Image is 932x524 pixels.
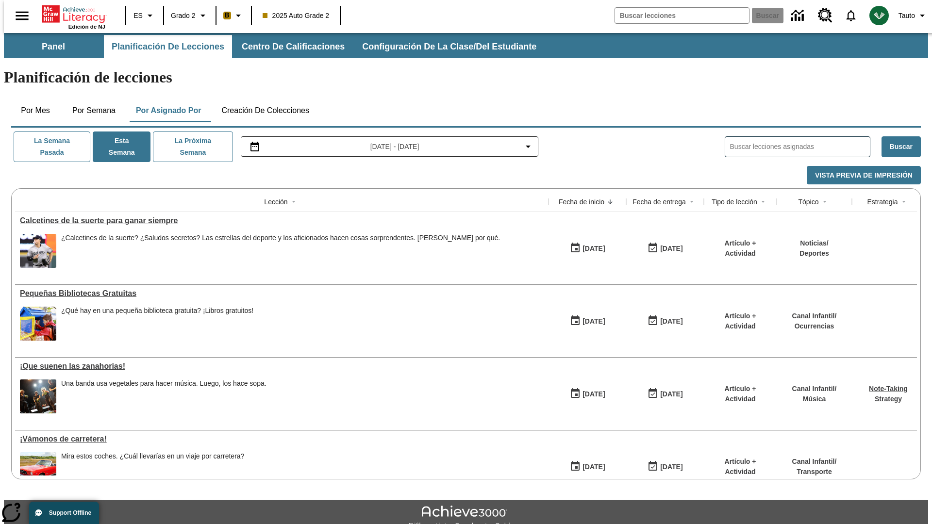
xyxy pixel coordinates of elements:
div: Subbarra de navegación [4,35,545,58]
div: Fecha de inicio [559,197,604,207]
span: ES [133,11,143,21]
button: 10/01/25: Último día en que podrá accederse la lección [644,312,686,330]
a: Centro de información [785,2,812,29]
a: Portada [42,4,105,24]
div: ¿Qué hay en una pequeña biblioteca gratuita? ¡Libros gratuitos! [61,307,253,341]
p: Canal Infantil / [792,384,837,394]
button: Panel [5,35,102,58]
button: Sort [819,196,831,208]
button: Perfil/Configuración [895,7,932,24]
p: Artículo + Actividad [709,384,772,404]
p: Noticias / [799,238,829,248]
button: 10/01/25: Primer día en que estuvo disponible la lección [566,312,608,330]
a: Notificaciones [838,3,864,28]
button: Vista previa de impresión [807,166,921,185]
button: Planificación de lecciones [104,35,232,58]
a: Calcetines de la suerte para ganar siempre, Lecciones [20,216,544,225]
span: [DATE] - [DATE] [370,142,419,152]
div: [DATE] [660,388,682,400]
button: 10/02/25: Primer día en que estuvo disponible la lección [566,239,608,258]
span: Grado 2 [171,11,196,21]
button: Creación de colecciones [214,99,317,122]
span: Centro de calificaciones [242,41,345,52]
p: Música [792,394,837,404]
button: Seleccione el intervalo de fechas opción del menú [245,141,534,152]
a: Pequeñas Bibliotecas Gratuitas, Lecciones [20,289,544,298]
button: 09/28/25: Primer día en que estuvo disponible la lección [566,385,608,403]
button: La semana pasada [14,131,90,162]
svg: Collapse Date Range Filter [522,141,534,152]
img: Un auto Ford Mustang rojo descapotable estacionado en un suelo adoquinado delante de un campo [20,452,56,486]
button: Escoja un nuevo avatar [864,3,895,28]
div: Calcetines de la suerte para ganar siempre [20,216,544,225]
div: Una banda usa vegetales para hacer música. Luego, los hace sopa. [61,379,266,388]
p: Transporte [792,467,837,477]
span: Edición de NJ [68,24,105,30]
div: [DATE] [582,461,605,473]
span: Tauto [899,11,915,21]
img: Un niño introduce la mano en una pequeña biblioteca gratuita llena de libros. [20,307,56,341]
div: [DATE] [582,243,605,255]
button: Esta semana [93,131,150,162]
button: Buscar [882,136,921,157]
div: Lección [264,197,287,207]
div: Tópico [798,197,818,207]
h1: Planificación de lecciones [4,68,928,86]
span: B [225,9,230,21]
button: Grado: Grado 2, Elige un grado [167,7,213,24]
div: [DATE] [660,461,682,473]
div: ¡Vámonos de carretera! [20,435,544,443]
button: Sort [898,196,910,208]
div: ¿Qué hay en una pequeña biblioteca gratuita? ¡Libros gratuitos! [61,307,253,315]
div: [DATE] [660,315,682,327]
div: Mira estos coches. ¿Cuál llevarías en un viaje por carretera? [61,452,244,486]
img: Un grupo de personas vestidas de negro toca música en un escenario. [20,379,56,413]
span: Panel [42,41,65,52]
button: 09/28/25: Último día en que podrá accederse la lección [644,385,686,403]
a: ¡Vámonos de carretera!, Lecciones [20,435,544,443]
div: Fecha de entrega [632,197,686,207]
button: Abrir el menú lateral [8,1,36,30]
button: Configuración de la clase/del estudiante [354,35,544,58]
div: Estrategia [867,197,898,207]
button: 09/28/25: Primer día en que estuvo disponible la lección [566,458,608,476]
div: ¡Que suenen las zanahorias! [20,362,544,371]
div: Pequeñas Bibliotecas Gratuitas [20,289,544,298]
button: Por semana [65,99,123,122]
a: Note-Taking Strategy [869,385,908,403]
div: ¿Calcetines de la suerte? ¿Saludos secretos? Las estrellas del deporte y los aficionados hacen co... [61,234,500,268]
span: Planificación de lecciones [112,41,224,52]
button: Por mes [11,99,60,122]
p: Artículo + Actividad [709,238,772,259]
div: Subbarra de navegación [4,33,928,58]
button: Lenguaje: ES, Selecciona un idioma [129,7,160,24]
button: Support Offline [29,502,99,524]
div: [DATE] [660,243,682,255]
div: Mira estos coches. ¿Cuál llevarías en un viaje por carretera? [61,452,244,460]
button: Centro de calificaciones [234,35,352,58]
button: Por asignado por [128,99,209,122]
div: Portada [42,3,105,30]
button: Sort [686,196,698,208]
div: Tipo de lección [712,197,757,207]
button: Sort [288,196,300,208]
button: 09/28/25: Último día en que podrá accederse la lección [644,458,686,476]
button: Sort [604,196,616,208]
a: ¡Que suenen las zanahorias!, Lecciones [20,362,544,371]
input: Buscar campo [615,8,749,23]
a: Centro de recursos, Se abrirá en una pestaña nueva. [812,2,838,29]
button: Sort [757,196,769,208]
p: Canal Infantil / [792,457,837,467]
p: Artículo + Actividad [709,311,772,331]
button: 10/02/25: Último día en que podrá accederse la lección [644,239,686,258]
div: Una banda usa vegetales para hacer música. Luego, los hace sopa. [61,379,266,413]
button: La próxima semana [153,131,233,162]
div: [DATE] [582,315,605,327]
p: Canal Infantil / [792,311,837,321]
img: un jugador de béisbol hace una pompa de chicle mientras corre. [20,234,56,268]
p: Artículo + Actividad [709,457,772,477]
